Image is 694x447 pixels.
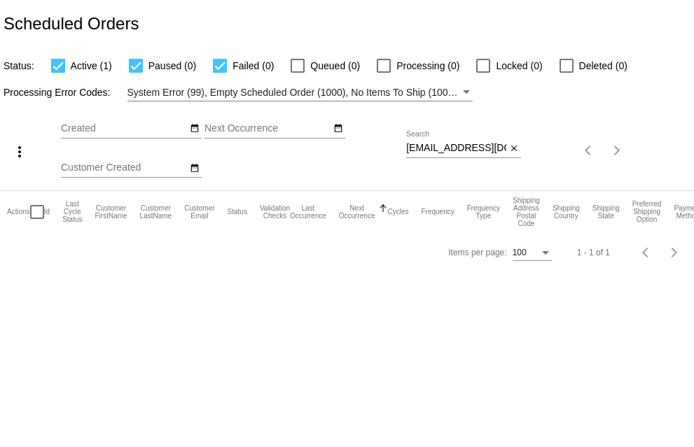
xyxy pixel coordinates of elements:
mat-icon: more_vert [11,143,28,160]
div: 1 - 1 of 1 [577,248,610,257]
span: Processing Error Codes: [4,87,111,98]
mat-icon: date_range [333,123,343,134]
button: Next page [603,136,631,164]
mat-select: Items per page: [513,248,552,258]
button: Change sorting for LastProcessingCycleId [62,200,82,223]
button: Clear [506,141,521,156]
button: Change sorting for ShippingCountry [553,204,580,220]
h2: Scheduled Orders [4,14,139,34]
mat-header-cell: Actions [7,191,30,233]
span: Locked (0) [496,57,542,74]
button: Change sorting for FrequencyType [467,204,500,220]
div: Items per page: [448,248,506,257]
input: Created [61,123,187,134]
button: Change sorting for Id [44,208,50,216]
button: Change sorting for CustomerLastName [140,204,172,220]
span: Failed (0) [233,57,274,74]
button: Change sorting for LastOccurrenceUtc [290,204,326,220]
button: Change sorting for Frequency [421,208,454,216]
button: Change sorting for ShippingPostcode [513,197,540,227]
button: Previous page [575,136,603,164]
input: Customer Created [61,162,187,173]
button: Change sorting for Cycles [387,208,408,216]
button: Change sorting for PreferredShippingOption [632,200,662,223]
mat-icon: close [509,143,519,155]
mat-header-cell: Validation Checks [260,191,290,233]
button: Change sorting for CustomerFirstName [95,204,127,220]
input: Next Occurrence [204,123,331,134]
span: Deleted (0) [579,57,627,74]
span: 100 [513,248,527,257]
input: Search [406,143,506,154]
span: Active (1) [71,57,112,74]
mat-icon: date_range [190,123,200,134]
span: Processing (0) [396,57,459,74]
button: Next page [660,239,688,267]
button: Previous page [632,239,660,267]
mat-icon: date_range [190,163,200,174]
span: Paused (0) [148,57,196,74]
button: Change sorting for NextOccurrenceUtc [339,204,375,220]
span: Queued (0) [310,57,360,74]
button: Change sorting for Status [228,208,247,216]
button: Change sorting for ShippingState [592,204,620,220]
span: Status: [4,60,34,71]
button: Change sorting for CustomerEmail [184,204,214,220]
mat-select: Filter by Processing Error Codes [127,84,473,101]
